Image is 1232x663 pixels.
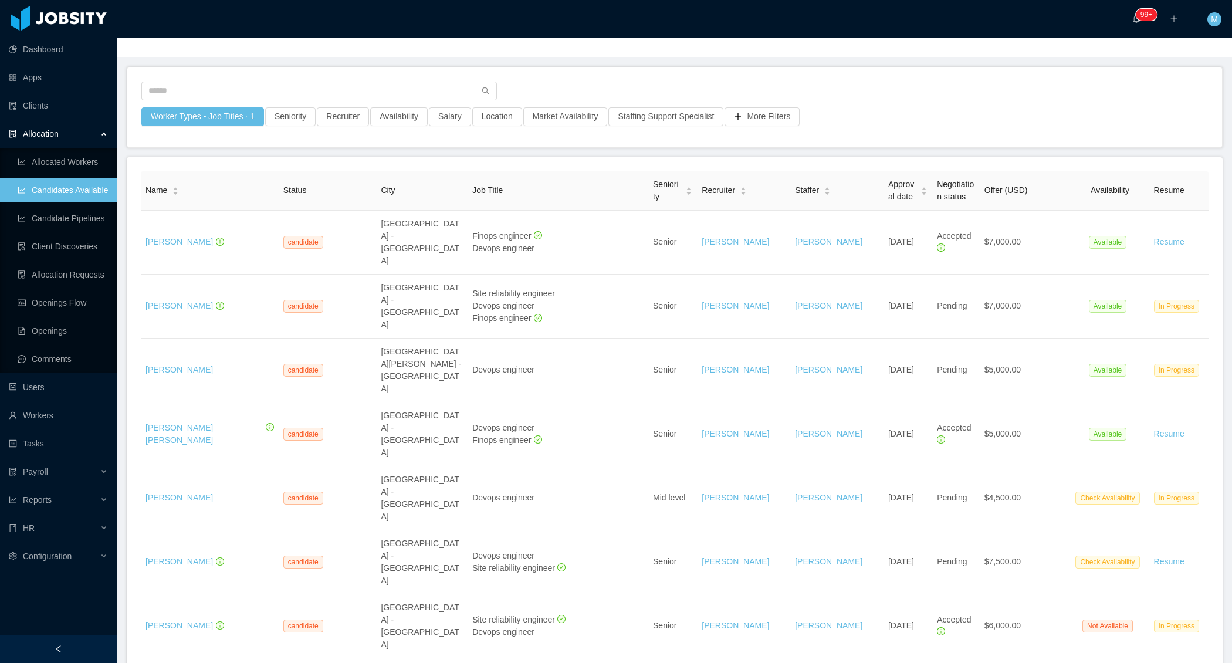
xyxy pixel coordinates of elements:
[1154,428,1184,440] a: Resume
[937,435,945,444] i: icon: info-circle
[984,365,1021,374] span: $5,000.00
[984,237,1021,246] span: $7,000.00
[1089,428,1126,441] span: Available
[532,435,542,445] a: icon: check-circle
[937,615,971,637] span: Accepted
[534,314,542,322] i: icon: check-circle
[23,552,72,561] span: Configuration
[795,557,862,566] a: [PERSON_NAME]
[702,493,769,502] a: [PERSON_NAME]
[18,235,108,258] a: icon: file-searchClient Discoveries
[18,178,108,202] a: icon: line-chartCandidates Available
[472,289,555,298] span: Site reliability engineer
[145,184,167,197] span: Name
[472,551,534,560] span: Devops engineer
[472,493,534,502] span: Devops engineer
[9,496,17,504] i: icon: line-chart
[648,339,697,402] td: Senior
[648,466,697,530] td: Mid level
[18,291,108,314] a: icon: idcardOpenings Flow
[9,66,108,89] a: icon: appstoreApps
[23,495,52,505] span: Reports
[18,150,108,174] a: icon: line-chartAllocated Workers
[266,423,274,431] i: icon: info-circle
[472,615,566,624] span: Site reliability engineer
[984,429,1021,438] span: $5,000.00
[376,594,468,658] td: [GEOGRAPHIC_DATA] - [GEOGRAPHIC_DATA]
[9,524,17,532] i: icon: book
[884,594,932,658] td: [DATE]
[795,301,862,310] a: [PERSON_NAME]
[1136,9,1157,21] sup: 2146
[932,339,980,402] td: Pending
[648,530,697,594] td: Senior
[1075,556,1139,569] span: Check Availability
[472,107,522,126] button: Location
[824,185,831,194] div: Sort
[283,185,307,195] span: Status
[523,107,608,126] button: Market Availability
[472,243,534,253] span: Devops engineer
[920,185,928,194] div: Sort
[984,621,1021,630] span: $6,000.00
[283,620,323,632] span: candidate
[381,185,395,195] span: City
[725,107,800,126] button: icon: plusMore Filters
[555,615,566,624] a: icon: check-circle
[884,275,932,339] td: [DATE]
[472,231,541,241] span: Finops engineer
[702,621,769,630] a: [PERSON_NAME]
[283,492,323,505] span: candidate
[172,185,179,194] div: Sort
[795,621,862,630] a: [PERSON_NAME]
[795,184,819,197] span: Staffer
[1154,556,1184,568] a: Resume
[534,231,542,239] i: icon: check-circle
[740,186,747,190] i: icon: caret-up
[1154,620,1199,632] span: In Progress
[984,557,1021,566] span: $7,500.00
[472,563,566,573] span: Site reliability engineer
[702,301,769,310] a: [PERSON_NAME]
[376,275,468,339] td: [GEOGRAPHIC_DATA] - [GEOGRAPHIC_DATA]
[376,211,468,275] td: [GEOGRAPHIC_DATA] - [GEOGRAPHIC_DATA]
[145,493,213,502] a: [PERSON_NAME]
[1091,185,1129,195] span: Availability
[283,364,323,377] span: candidate
[141,107,264,126] button: Worker Types - Job Titles · 1
[888,178,916,203] span: Approval date
[702,429,769,438] a: [PERSON_NAME]
[795,493,862,502] a: [PERSON_NAME]
[1154,300,1199,313] span: In Progress
[376,466,468,530] td: [GEOGRAPHIC_DATA] - [GEOGRAPHIC_DATA]
[216,302,224,310] i: icon: info-circle
[18,207,108,230] a: icon: line-chartCandidate Pipelines
[1154,364,1199,377] span: In Progress
[1082,620,1133,632] span: Not Available
[376,402,468,466] td: [GEOGRAPHIC_DATA] - [GEOGRAPHIC_DATA]
[472,301,534,310] span: Devops engineer
[932,530,980,594] td: Pending
[216,557,224,566] i: icon: info-circle
[9,468,17,476] i: icon: file-protect
[937,231,971,253] span: Accepted
[23,129,59,138] span: Allocation
[884,402,932,466] td: [DATE]
[740,190,747,194] i: icon: caret-down
[1154,492,1199,505] span: In Progress
[145,237,213,246] a: [PERSON_NAME]
[648,275,697,339] td: Senior
[145,621,213,630] a: [PERSON_NAME]
[702,184,735,197] span: Recruiter
[283,300,323,313] span: candidate
[608,107,723,126] button: Staffing Support Specialist
[702,237,769,246] a: [PERSON_NAME]
[9,432,108,455] a: icon: profileTasks
[18,347,108,371] a: icon: messageComments
[795,237,862,246] a: [PERSON_NAME]
[1075,492,1139,505] span: Check Availability
[216,621,224,630] i: icon: info-circle
[702,557,769,566] a: [PERSON_NAME]
[9,404,108,427] a: icon: userWorkers
[472,435,541,445] span: Finops engineer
